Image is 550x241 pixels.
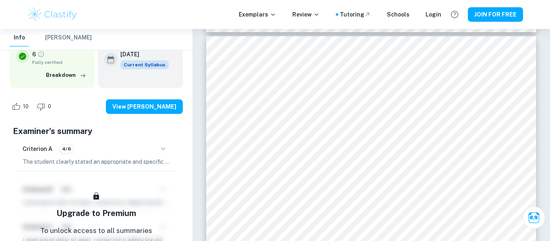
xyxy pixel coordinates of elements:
[120,50,162,59] h6: [DATE]
[468,7,523,22] button: JOIN FOR FREE
[23,144,52,153] h6: Criterion A
[56,207,136,219] h5: Upgrade to Premium
[27,6,78,23] img: Clastify logo
[10,100,33,113] div: Like
[10,29,29,47] button: Info
[23,157,170,166] p: The student clearly stated an appropriate and specific question for the historical investigation,...
[35,100,56,113] div: Dislike
[32,59,88,66] span: Fully verified
[37,51,45,58] a: Grade fully verified
[19,103,33,111] span: 10
[45,29,92,47] button: [PERSON_NAME]
[448,8,461,21] button: Help and Feedback
[239,10,276,19] p: Exemplars
[44,69,88,81] button: Breakdown
[387,10,409,19] a: Schools
[292,10,320,19] p: Review
[59,145,74,152] span: 4/6
[32,50,36,59] p: 6
[120,60,169,69] div: This exemplar is based on the current syllabus. Feel free to refer to it for inspiration/ideas wh...
[340,10,371,19] a: Tutoring
[40,226,152,236] p: To unlock access to all summaries
[43,103,56,111] span: 0
[13,125,180,137] h5: Examiner's summary
[106,99,183,114] button: View [PERSON_NAME]
[523,206,545,229] button: Ask Clai
[426,10,441,19] a: Login
[120,60,169,69] span: Current Syllabus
